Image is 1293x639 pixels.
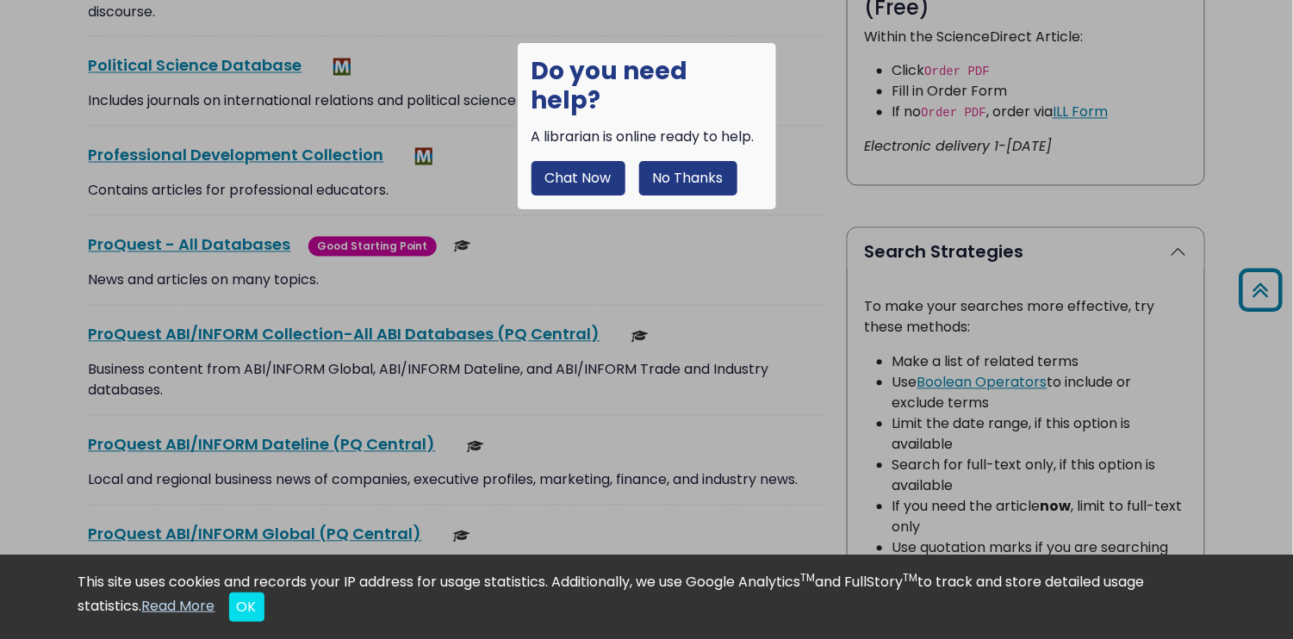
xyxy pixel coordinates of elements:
button: Chat Now [531,161,625,195]
button: Close [229,592,264,622]
button: No Thanks [639,161,737,195]
sup: TM [904,570,918,585]
sup: TM [801,570,816,585]
div: A librarian is online ready to help. [531,127,762,147]
h1: Do you need help? [531,57,762,115]
div: This site uses cookies and records your IP address for usage statistics. Additionally, we use Goo... [78,572,1215,622]
a: Read More [142,596,215,616]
